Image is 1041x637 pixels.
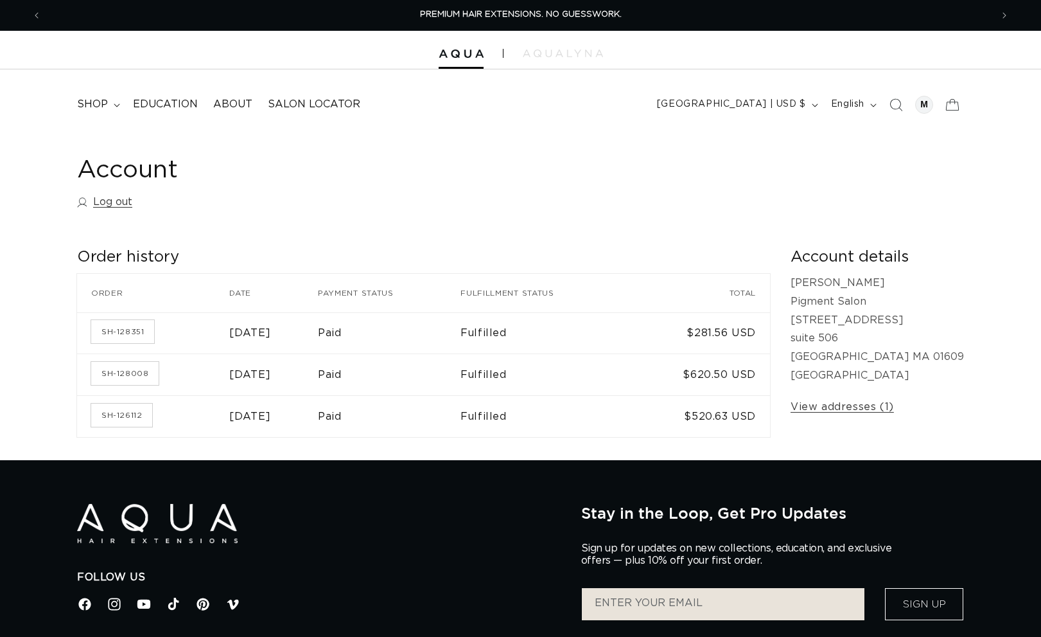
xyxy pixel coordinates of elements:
[791,274,964,385] p: [PERSON_NAME] Pigment Salon [STREET_ADDRESS] suite 506 [GEOGRAPHIC_DATA] MA 01609 [GEOGRAPHIC_DATA]
[420,10,622,19] span: PREMIUM HAIR EXTENSIONS. NO GUESSWORK.
[318,354,460,395] td: Paid
[318,395,460,437] td: Paid
[631,354,770,395] td: $620.50 USD
[791,398,894,417] a: View addresses (1)
[460,274,631,312] th: Fulfillment status
[69,90,125,119] summary: shop
[460,312,631,354] td: Fulfilled
[77,247,770,267] h2: Order history
[885,588,963,620] button: Sign Up
[582,588,864,620] input: ENTER YOUR EMAIL
[318,274,460,312] th: Payment status
[460,395,631,437] td: Fulfilled
[657,98,806,111] span: [GEOGRAPHIC_DATA] | USD $
[77,571,562,584] h2: Follow Us
[229,328,271,338] time: [DATE]
[91,320,154,343] a: Order number SH-128351
[631,312,770,354] td: $281.56 USD
[523,49,603,57] img: aqualyna.com
[990,3,1019,28] button: Next announcement
[831,98,864,111] span: English
[631,395,770,437] td: $520.63 USD
[791,247,964,267] h2: Account details
[229,411,271,422] time: [DATE]
[133,98,198,111] span: Education
[268,98,360,111] span: Salon Locator
[631,274,770,312] th: Total
[229,370,271,380] time: [DATE]
[77,98,108,111] span: shop
[77,155,964,186] h1: Account
[22,3,51,28] button: Previous announcement
[882,91,910,119] summary: Search
[206,90,260,119] a: About
[460,354,631,395] td: Fulfilled
[649,93,823,117] button: [GEOGRAPHIC_DATA] | USD $
[823,93,882,117] button: English
[91,404,152,427] a: Order number SH-126112
[318,312,460,354] td: Paid
[77,274,229,312] th: Order
[439,49,484,58] img: Aqua Hair Extensions
[77,193,132,211] a: Log out
[581,543,902,567] p: Sign up for updates on new collections, education, and exclusive offers — plus 10% off your first...
[91,362,159,385] a: Order number SH-128008
[229,274,318,312] th: Date
[125,90,206,119] a: Education
[581,504,964,522] h2: Stay in the Loop, Get Pro Updates
[77,504,238,543] img: Aqua Hair Extensions
[260,90,368,119] a: Salon Locator
[213,98,252,111] span: About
